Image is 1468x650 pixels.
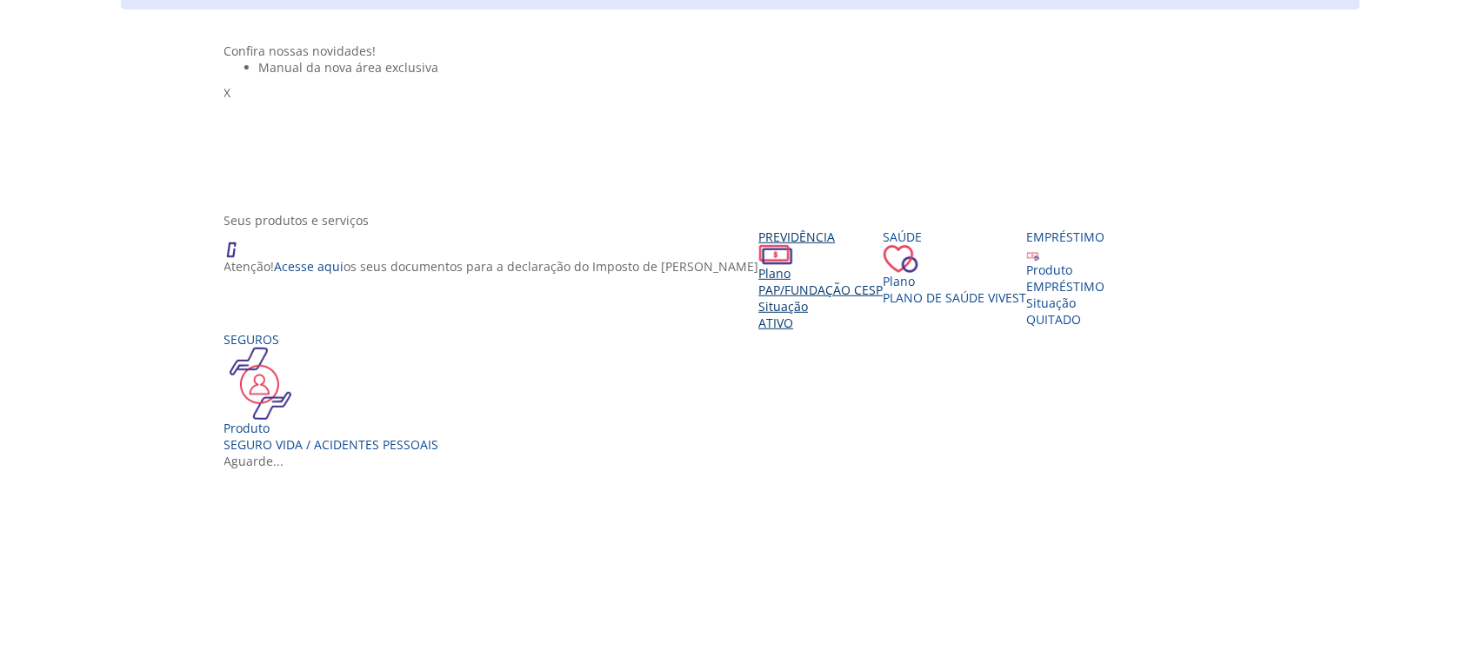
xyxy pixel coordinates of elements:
div: Aguarde... [224,453,1258,469]
a: Empréstimo Produto EMPRÉSTIMO Situação QUITADO [1027,229,1105,328]
a: Previdência PlanoPAP/FUNDAÇÃO CESP SituaçãoAtivo [759,229,884,331]
img: ico_emprestimo.svg [1027,249,1040,262]
img: ico_coracao.png [884,245,918,273]
img: ico_seguros.png [224,348,297,420]
div: Plano [759,265,884,282]
div: Saúde [884,229,1027,245]
div: Seguros [224,331,439,348]
div: EMPRÉSTIMO [1027,278,1105,295]
div: Situação [1027,295,1105,311]
span: PAP/FUNDAÇÃO CESP [759,282,884,298]
span: Manual da nova área exclusiva [259,59,439,76]
p: Atenção! os seus documentos para a declaração do Imposto de [PERSON_NAME] [224,258,759,275]
a: Seguros Produto Seguro Vida / Acidentes Pessoais [224,331,439,453]
section: <span lang="pt-BR" dir="ltr">Visualizador do Conteúdo da Web</span> 1 [224,43,1258,195]
section: <span lang="en" dir="ltr">ProdutosCard</span> [224,212,1258,469]
div: Seguro Vida / Acidentes Pessoais [224,436,439,453]
div: Empréstimo [1027,229,1105,245]
div: Previdência [759,229,884,245]
img: ico_dinheiro.png [759,245,793,265]
div: Situação [759,298,884,315]
div: Plano [884,273,1027,289]
span: Ativo [759,315,794,331]
span: QUITADO [1027,311,1082,328]
a: Acesse aqui [275,258,344,275]
div: Seus produtos e serviços [224,212,1258,229]
span: X [224,84,231,101]
a: Saúde PlanoPlano de Saúde VIVEST [884,229,1027,306]
div: Produto [1027,262,1105,278]
img: ico_atencao.png [224,229,254,258]
div: Produto [224,420,439,436]
div: Confira nossas novidades! [224,43,1258,59]
span: Plano de Saúde VIVEST [884,289,1027,306]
